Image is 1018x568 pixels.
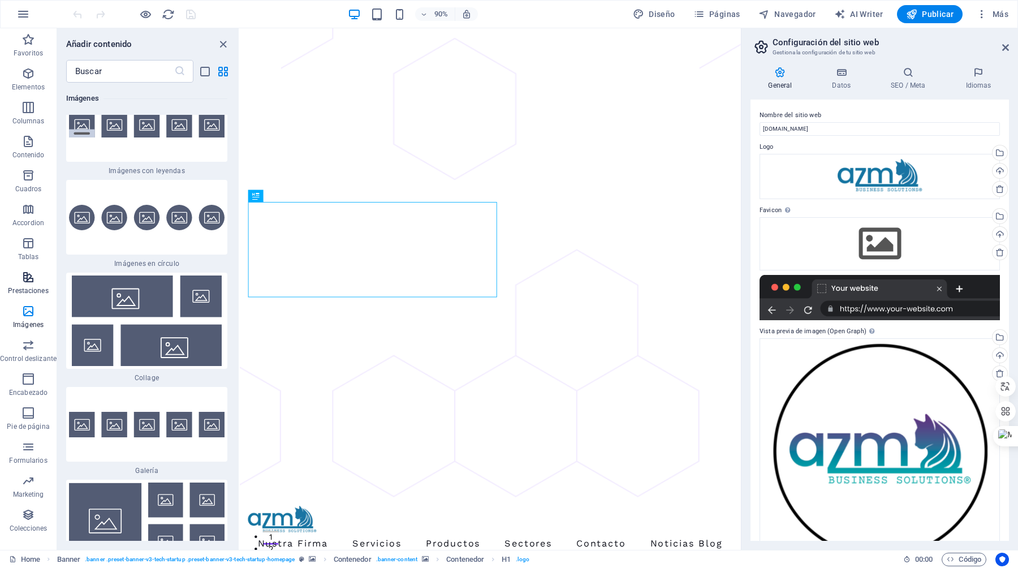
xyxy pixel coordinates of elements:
span: Haz clic para seleccionar y doble clic para editar [446,553,484,566]
h2: Configuración del sitio web [773,37,1009,48]
label: Logo [760,140,1000,154]
div: Diseño (Ctrl+Alt+Y) [628,5,680,23]
p: Columnas [12,117,45,126]
span: . banner-content [376,553,417,566]
span: Más [976,8,1008,20]
h3: Gestiona la configuración de tu sitio web [773,48,986,58]
p: Pie de página [7,422,49,431]
a: Home [9,553,40,566]
i: Volver a cargar página [162,8,175,21]
i: Este elemento es un preajuste personalizable [299,556,304,562]
input: Buscar [66,60,174,83]
h6: Tiempo de la sesión [903,553,933,566]
input: Nombre... [760,122,1000,136]
span: : [923,555,925,563]
button: 90% [415,7,455,21]
h4: Datos [814,67,873,91]
button: AI Writer [830,5,888,23]
p: Cuadros [15,184,42,193]
span: Navegador [758,8,816,20]
button: Código [942,553,986,566]
button: Navegador [754,5,821,23]
div: Imágenes en círculo [66,180,227,268]
span: 00 00 [915,553,933,566]
div: Galería [66,387,227,475]
span: Publicar [906,8,954,20]
h4: SEO / Meta [873,67,948,91]
span: Haz clic para seleccionar y doble clic para editar [334,553,372,566]
span: . banner .preset-banner-v3-tech-startup .preset-banner-v3-tech-startup-homepage [85,553,295,566]
p: Imágenes [13,320,44,329]
button: Publicar [897,5,963,23]
div: Selecciona archivos del administrador de archivos, de la galería de fotos o carga archivo(s) [760,217,1000,270]
nav: breadcrumb [57,553,530,566]
button: grid-view [216,64,230,78]
button: Diseño [628,5,680,23]
img: collage.svg [69,276,225,366]
img: images-circled.svg [69,205,225,230]
i: Este elemento contiene un fondo [422,556,429,562]
img: image-grid.svg [69,483,225,559]
span: Collage [66,373,227,382]
p: Marketing [13,490,44,499]
span: Diseño [633,8,675,20]
label: Nombre del sitio web [760,109,1000,122]
p: Formularios [9,456,47,465]
span: Imágenes con leyendas [66,166,227,175]
div: Collage [66,273,227,382]
h6: Imágenes [66,92,227,105]
button: reload [161,7,175,21]
img: images-with-captions.svg [69,112,225,137]
button: list-view [198,64,212,78]
button: Usercentrics [995,553,1009,566]
button: Páginas [689,5,745,23]
div: AzmLogoRecurso114x-wCyNqNUJhEiF2SmbSOtIMQ.png [760,154,1000,199]
h4: General [750,67,814,91]
span: Código [947,553,981,566]
h4: Idiomas [948,67,1009,91]
p: Tablas [18,252,39,261]
button: Haz clic para salir del modo de previsualización y seguir editando [139,7,152,21]
h6: Añadir contenido [66,37,132,51]
p: Elementos [12,83,45,92]
p: Accordion [12,218,44,227]
span: . logo [516,553,529,566]
span: Páginas [693,8,740,20]
p: Encabezado [9,388,48,397]
img: gallery.svg [69,412,225,437]
span: Haz clic para seleccionar y doble clic para editar [502,553,511,566]
span: AI Writer [834,8,883,20]
p: Contenido [12,150,45,160]
button: close panel [216,37,230,51]
i: Al redimensionar, ajustar el nivel de zoom automáticamente para ajustarse al dispositivo elegido. [461,9,472,19]
p: Prestaciones [8,286,48,295]
i: Este elemento contiene un fondo [309,556,316,562]
div: Imágenes con leyendas [66,87,227,175]
p: Favoritos [14,49,43,58]
span: Galería [66,466,227,475]
span: Haz clic para seleccionar y doble clic para editar [57,553,81,566]
label: Favicon [760,204,1000,217]
h6: 90% [432,7,450,21]
button: 1 [26,558,43,560]
p: Colecciones [10,524,47,533]
label: Vista previa de imagen (Open Graph) [760,325,1000,338]
div: azm.com.es-ivenk6glZ5YHIfuA49iaRA.png [760,338,1000,568]
button: Más [972,5,1013,23]
span: Imágenes en círculo [66,259,227,268]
